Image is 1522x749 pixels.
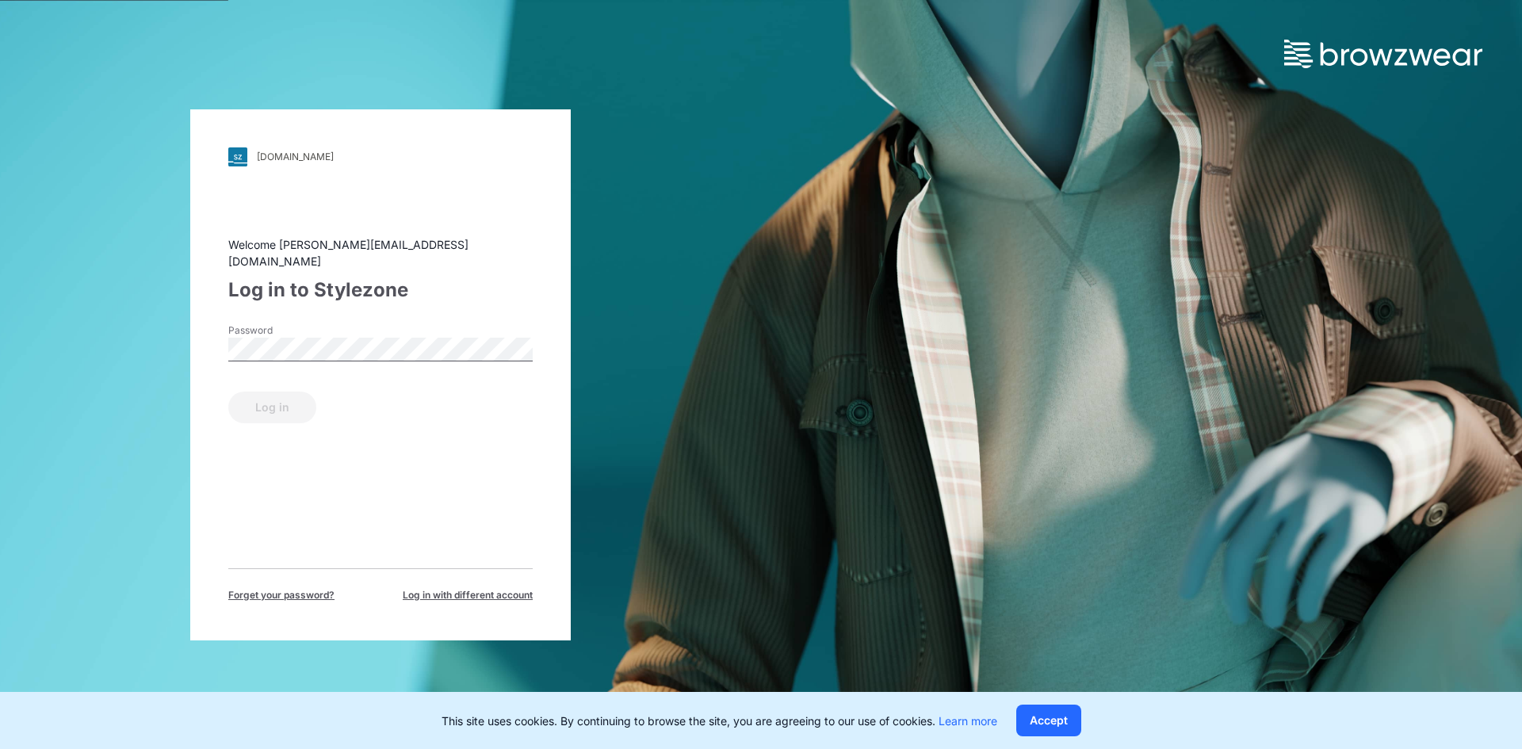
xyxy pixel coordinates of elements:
[228,323,339,338] label: Password
[228,147,533,166] a: [DOMAIN_NAME]
[442,713,997,729] p: This site uses cookies. By continuing to browse the site, you are agreeing to our use of cookies.
[257,151,334,162] div: [DOMAIN_NAME]
[1284,40,1482,68] img: browzwear-logo.73288ffb.svg
[228,276,533,304] div: Log in to Stylezone
[228,236,533,269] div: Welcome [PERSON_NAME][EMAIL_ADDRESS][DOMAIN_NAME]
[403,588,533,602] span: Log in with different account
[228,588,335,602] span: Forget your password?
[939,714,997,728] a: Learn more
[1016,705,1081,736] button: Accept
[228,147,247,166] img: svg+xml;base64,PHN2ZyB3aWR0aD0iMjgiIGhlaWdodD0iMjgiIHZpZXdCb3g9IjAgMCAyOCAyOCIgZmlsbD0ibm9uZSIgeG...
